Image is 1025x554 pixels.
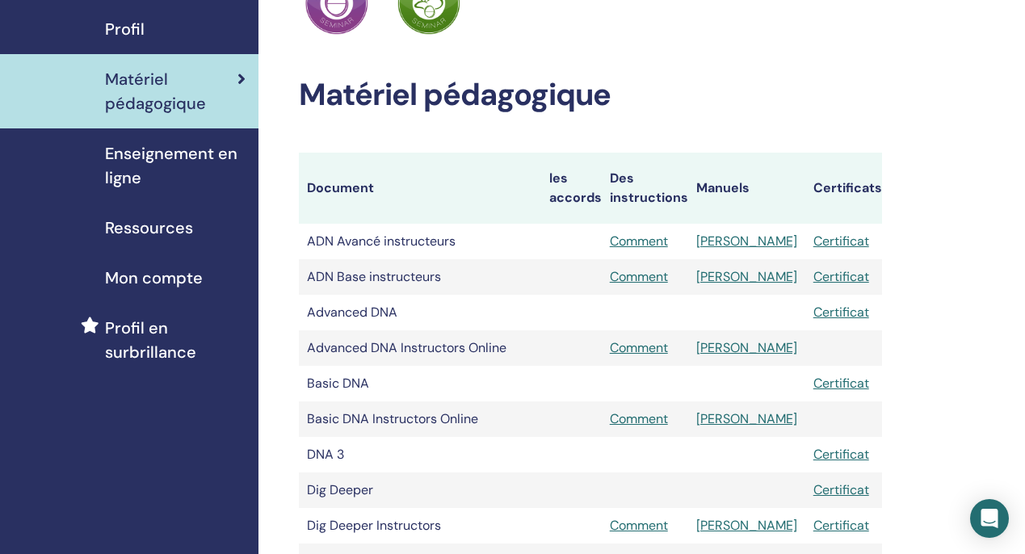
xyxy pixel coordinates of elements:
[813,233,869,250] a: Certificat
[299,401,541,437] td: Basic DNA Instructors Online
[299,437,541,472] td: DNA 3
[299,224,541,259] td: ADN Avancé instructeurs
[299,508,541,544] td: Dig Deeper Instructors
[541,153,602,224] th: les accords
[696,410,797,427] a: [PERSON_NAME]
[813,517,869,534] a: Certificat
[610,410,668,427] a: Comment
[299,472,541,508] td: Dig Deeper
[696,233,797,250] a: [PERSON_NAME]
[299,153,541,224] th: Document
[105,67,237,115] span: Matériel pédagogique
[610,339,668,356] a: Comment
[813,375,869,392] a: Certificat
[299,77,882,114] h2: Matériel pédagogique
[299,366,541,401] td: Basic DNA
[610,517,668,534] a: Comment
[105,216,193,240] span: Ressources
[602,153,688,224] th: Des instructions
[970,499,1009,538] div: Open Intercom Messenger
[105,266,203,290] span: Mon compte
[813,268,869,285] a: Certificat
[813,481,869,498] a: Certificat
[610,268,668,285] a: Comment
[299,295,541,330] td: Advanced DNA
[688,153,805,224] th: Manuels
[105,17,145,41] span: Profil
[610,233,668,250] a: Comment
[805,153,882,224] th: Certificats
[696,517,797,534] a: [PERSON_NAME]
[696,339,797,356] a: [PERSON_NAME]
[813,446,869,463] a: Certificat
[813,304,869,321] a: Certificat
[299,330,541,366] td: Advanced DNA Instructors Online
[105,141,246,190] span: Enseignement en ligne
[299,259,541,295] td: ADN Base instructeurs
[696,268,797,285] a: [PERSON_NAME]
[105,316,246,364] span: Profil en surbrillance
